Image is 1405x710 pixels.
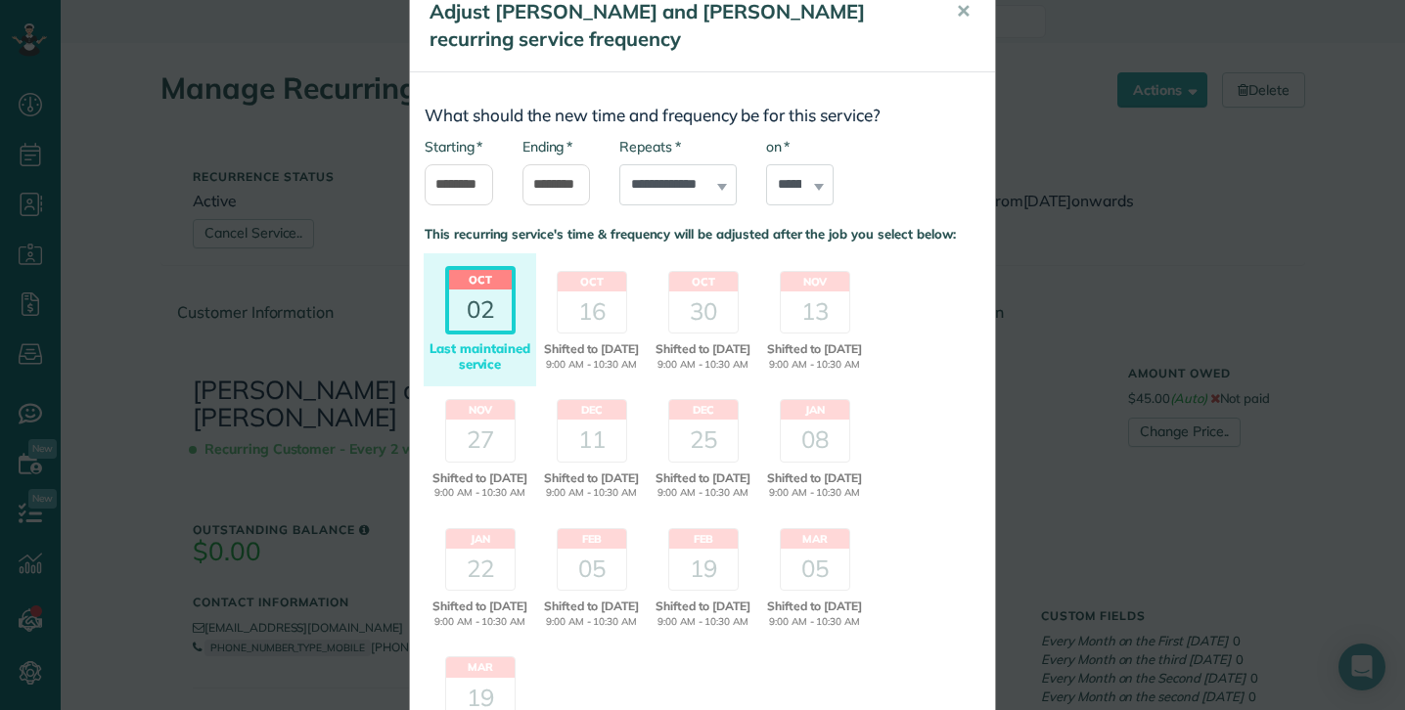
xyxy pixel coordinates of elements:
span: 9:00 AM - 10:30 AM [538,486,645,501]
div: 05 [558,549,626,590]
header: Jan [446,529,515,549]
span: 9:00 AM - 10:30 AM [761,358,868,373]
label: Ending [522,137,572,156]
header: Dec [558,400,626,420]
span: 9:00 AM - 10:30 AM [427,486,533,501]
span: Shifted to [DATE] [650,598,756,615]
header: Oct [449,270,512,289]
header: Feb [558,529,626,549]
header: Nov [446,400,515,420]
header: Oct [558,272,626,291]
span: Shifted to [DATE] [538,598,645,615]
header: Dec [669,400,738,420]
h3: What should the new time and frequency be for this service? [425,107,980,125]
div: 08 [781,420,849,461]
span: Shifted to [DATE] [761,340,868,358]
p: This recurring service's time & frequency will be adjusted after the job you select below: [425,225,980,244]
label: Starting [425,137,482,156]
span: Shifted to [DATE] [761,598,868,615]
label: on [766,137,790,156]
div: 27 [446,420,515,461]
span: 9:00 AM - 10:30 AM [427,615,533,630]
div: 30 [669,291,738,333]
header: Oct [669,272,738,291]
span: Shifted to [DATE] [427,598,533,615]
div: 05 [781,549,849,590]
span: Shifted to [DATE] [650,340,756,358]
span: Shifted to [DATE] [538,469,645,487]
span: Shifted to [DATE] [538,340,645,358]
span: 9:00 AM - 10:30 AM [650,486,756,501]
span: 9:00 AM - 10:30 AM [761,615,868,630]
span: Shifted to [DATE] [761,469,868,487]
div: 19 [669,549,738,590]
div: 02 [449,289,512,331]
span: 9:00 AM - 10:30 AM [538,358,645,373]
div: 22 [446,549,515,590]
span: 9:00 AM - 10:30 AM [650,358,756,373]
div: Last maintained service [427,341,533,372]
span: 9:00 AM - 10:30 AM [650,615,756,630]
div: 16 [558,291,626,333]
header: Jan [781,400,849,420]
span: 9:00 AM - 10:30 AM [538,615,645,630]
div: 11 [558,420,626,461]
span: Shifted to [DATE] [427,469,533,487]
label: Repeats [619,137,680,156]
header: Feb [669,529,738,549]
span: Shifted to [DATE] [650,469,756,487]
header: Mar [781,529,849,549]
header: Nov [781,272,849,291]
div: 13 [781,291,849,333]
div: 25 [669,420,738,461]
header: Mar [446,657,515,677]
span: 9:00 AM - 10:30 AM [761,486,868,501]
